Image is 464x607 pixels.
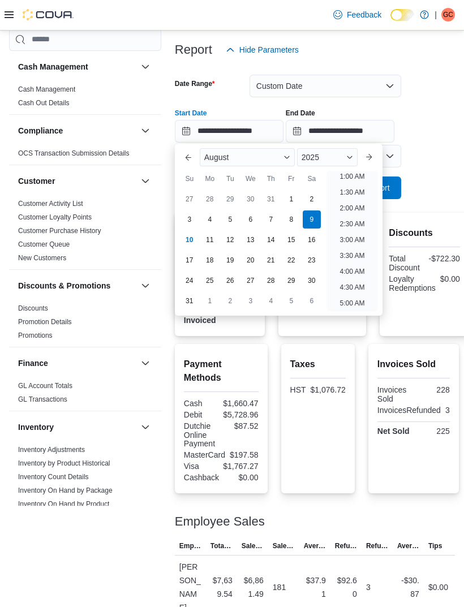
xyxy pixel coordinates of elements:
[242,170,260,188] div: We
[335,217,369,231] li: 2:30 AM
[221,272,239,290] div: day-26
[184,410,218,419] div: Debit
[221,251,239,269] div: day-19
[416,385,450,394] div: 228
[184,473,219,482] div: Cashback
[18,200,83,208] a: Customer Activity List
[377,385,411,403] div: Invoices Sold
[262,210,280,229] div: day-7
[303,170,321,188] div: Sa
[18,421,136,433] button: Inventory
[297,148,358,166] div: Button. Open the year selector. 2025 is currently selected.
[179,189,322,311] div: August, 2025
[397,574,419,601] div: -$30.87
[18,61,136,72] button: Cash Management
[304,574,326,601] div: $37.91
[335,541,357,550] span: Refunds ($)
[282,251,300,269] div: day-22
[445,406,450,415] div: 3
[23,9,74,20] img: Cova
[242,231,260,249] div: day-13
[242,292,260,310] div: day-3
[428,541,442,550] span: Tips
[377,406,441,415] div: InvoicesRefunded
[181,231,199,249] div: day-10
[304,541,326,550] span: Average Sale
[18,149,130,157] a: OCS Transaction Submission Details
[184,450,225,459] div: MasterCard
[250,75,401,97] button: Custom Date
[201,251,219,269] div: day-18
[18,125,63,136] h3: Compliance
[18,175,55,187] h3: Customer
[282,190,300,208] div: day-1
[441,8,455,21] div: Gianfranco Catalano
[181,272,199,290] div: day-24
[181,210,199,229] div: day-3
[210,574,233,601] div: $7,639.54
[282,272,300,290] div: day-29
[201,231,219,249] div: day-11
[282,170,300,188] div: Fr
[335,249,369,262] li: 3:30 AM
[18,487,113,494] a: Inventory On Hand by Package
[201,272,219,290] div: day-25
[347,9,381,20] span: Feedback
[303,251,321,269] div: day-23
[230,450,259,459] div: $197.58
[221,170,239,188] div: Tu
[389,274,436,292] div: Loyalty Redemptions
[18,421,54,433] h3: Inventory
[9,302,161,347] div: Discounts & Promotions
[175,43,212,57] h3: Report
[223,462,258,471] div: $1,767.27
[223,399,258,408] div: $1,660.47
[175,109,207,118] label: Start Date
[242,541,264,550] span: Sales ($)
[18,280,110,291] h3: Discounts & Promotions
[181,170,199,188] div: Su
[335,281,369,294] li: 4:30 AM
[427,254,460,263] div: -$722.30
[18,446,85,454] a: Inventory Adjustments
[18,358,136,369] button: Finance
[385,152,394,161] button: Open list of options
[335,170,369,183] li: 1:00 AM
[262,190,280,208] div: day-31
[335,296,369,310] li: 5:00 AM
[443,8,453,21] span: GC
[18,318,72,326] a: Promotion Details
[428,580,448,594] div: $0.00
[282,210,300,229] div: day-8
[273,580,286,594] div: 181
[184,462,218,471] div: Visa
[397,541,419,550] span: Average Refund
[18,395,67,403] a: GL Transactions
[326,171,378,311] ul: Time
[9,83,161,114] div: Cash Management
[175,120,283,143] input: Press the down key to enter a popover containing a calendar. Press the escape key to close the po...
[139,60,152,74] button: Cash Management
[221,231,239,249] div: day-12
[335,574,357,601] div: $92.60
[262,292,280,310] div: day-4
[200,148,295,166] div: Button. Open the month selector. August is currently selected.
[286,120,394,143] input: Press the down key to open a popover containing a calendar.
[335,233,369,247] li: 3:00 AM
[282,231,300,249] div: day-15
[9,197,161,269] div: Customer
[303,272,321,290] div: day-30
[18,227,101,235] a: Customer Purchase History
[18,500,109,508] a: Inventory On Hand by Product
[18,382,72,390] a: GL Account Totals
[18,240,70,248] a: Customer Queue
[18,175,136,187] button: Customer
[184,358,259,385] h2: Payment Methods
[18,304,48,312] a: Discounts
[290,385,306,394] div: HST
[389,254,422,272] div: Total Discount
[139,420,152,434] button: Inventory
[224,473,258,482] div: $0.00
[18,358,48,369] h3: Finance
